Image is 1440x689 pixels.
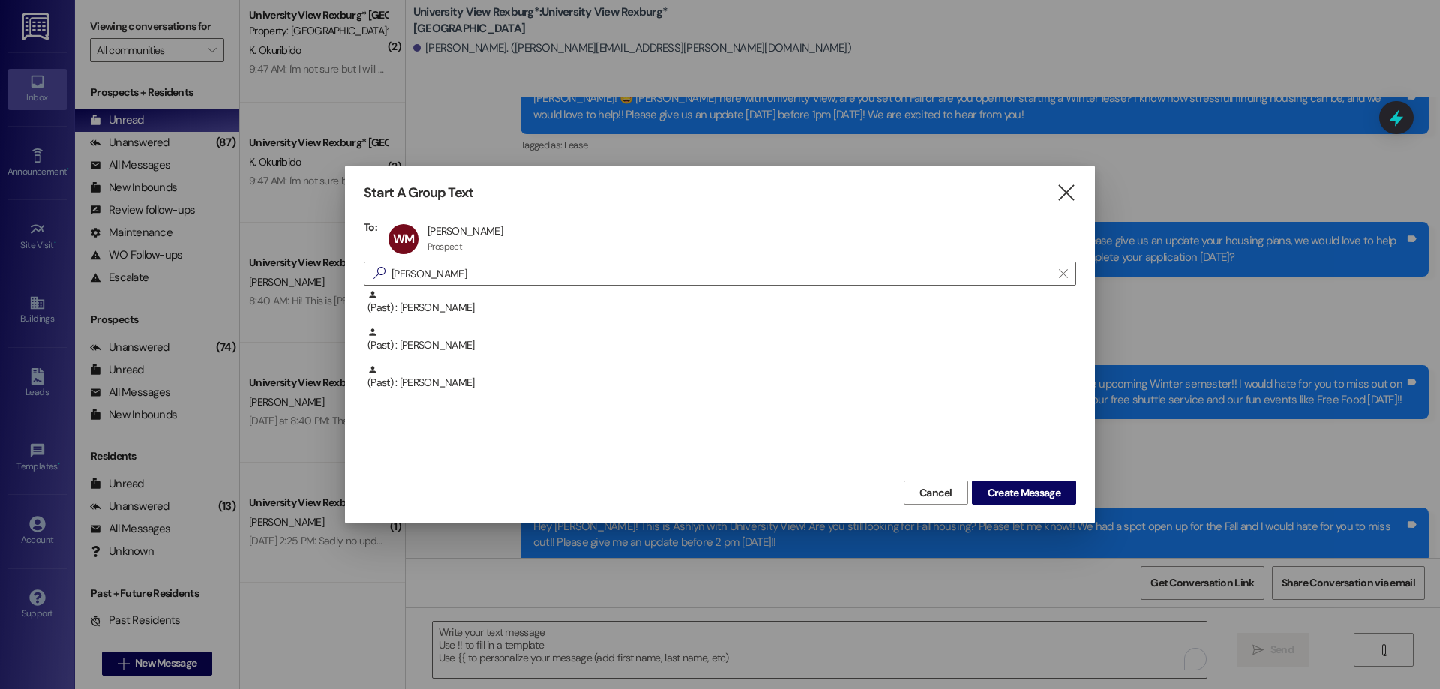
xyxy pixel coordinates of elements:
[427,224,502,238] div: [PERSON_NAME]
[919,485,952,501] span: Cancel
[367,289,1076,316] div: (Past) : [PERSON_NAME]
[1056,185,1076,201] i: 
[367,364,1076,391] div: (Past) : [PERSON_NAME]
[972,481,1076,505] button: Create Message
[1059,268,1067,280] i: 
[364,327,1076,364] div: (Past) : [PERSON_NAME]
[367,327,1076,353] div: (Past) : [PERSON_NAME]
[427,241,462,253] div: Prospect
[1051,262,1075,285] button: Clear text
[364,364,1076,402] div: (Past) : [PERSON_NAME]
[364,220,377,234] h3: To:
[391,263,1051,284] input: Search for any contact or apartment
[364,184,473,202] h3: Start A Group Text
[988,485,1060,501] span: Create Message
[367,265,391,281] i: 
[393,231,414,247] span: WM
[904,481,968,505] button: Cancel
[364,289,1076,327] div: (Past) : [PERSON_NAME]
